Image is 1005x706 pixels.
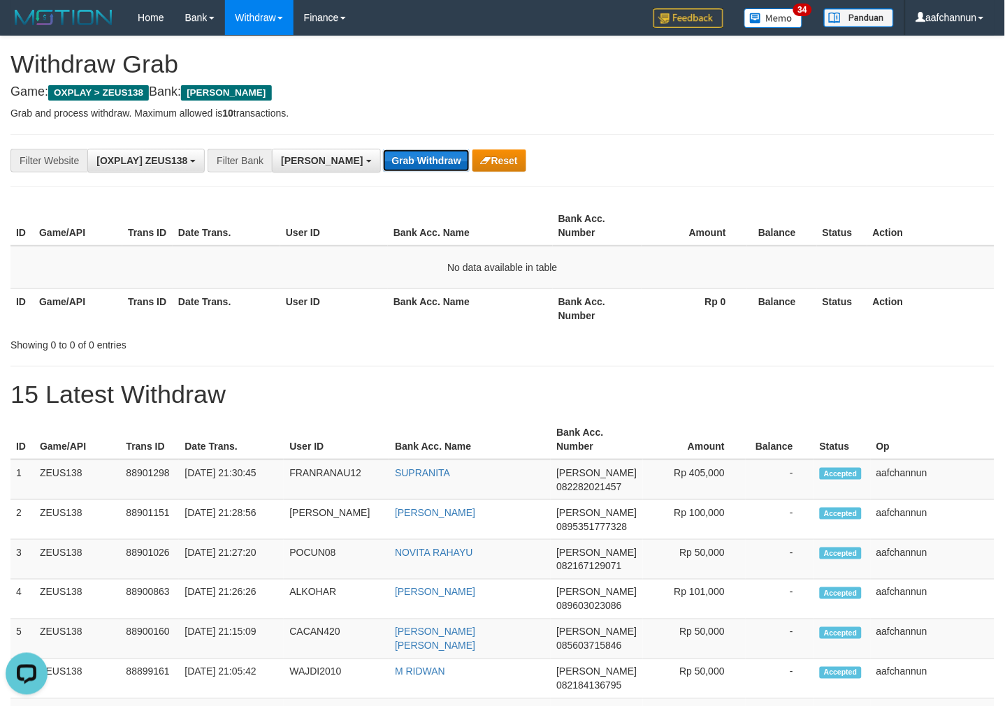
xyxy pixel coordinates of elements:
[395,467,450,478] a: SUPRANITA
[747,206,817,246] th: Balance
[871,580,995,619] td: aafchannun
[746,500,814,540] td: -
[208,149,272,172] div: Filter Bank
[867,206,995,246] th: Action
[120,540,179,580] td: 88901026
[746,420,814,459] th: Balance
[553,288,642,328] th: Bank Acc. Number
[120,580,179,619] td: 88900863
[553,206,642,246] th: Bank Acc. Number
[87,149,205,172] button: [OXPLAY] ZEUS138
[388,206,553,246] th: Bank Acc. Name
[10,7,117,28] img: MOTION_logo.png
[556,507,637,518] span: [PERSON_NAME]
[181,85,271,101] span: [PERSON_NAME]
[34,420,121,459] th: Game/API
[10,540,34,580] td: 3
[284,619,389,659] td: CACAN420
[10,50,995,78] h1: Withdraw Grab
[284,420,389,459] th: User ID
[395,666,445,677] a: M RIDWAN
[746,659,814,699] td: -
[10,459,34,500] td: 1
[556,547,637,558] span: [PERSON_NAME]
[10,106,995,120] p: Grab and process withdraw. Maximum allowed is transactions.
[120,500,179,540] td: 88901151
[817,206,867,246] th: Status
[389,420,551,459] th: Bank Acc. Name
[551,420,642,459] th: Bank Acc. Number
[642,288,747,328] th: Rp 0
[746,459,814,500] td: -
[820,508,862,520] span: Accepted
[643,659,746,699] td: Rp 50,000
[34,206,122,246] th: Game/API
[472,149,526,172] button: Reset
[173,288,280,328] th: Date Trans.
[871,619,995,659] td: aafchannun
[820,667,862,679] span: Accepted
[820,627,862,639] span: Accepted
[10,288,34,328] th: ID
[556,601,621,612] span: Copy 089603023086 to clipboard
[284,580,389,619] td: ALKOHAR
[871,659,995,699] td: aafchannun
[820,547,862,559] span: Accepted
[284,500,389,540] td: [PERSON_NAME]
[96,155,187,166] span: [OXPLAY] ZEUS138
[747,288,817,328] th: Balance
[10,500,34,540] td: 2
[10,206,34,246] th: ID
[10,246,995,289] td: No data available in table
[280,206,388,246] th: User ID
[10,85,995,99] h4: Game: Bank:
[34,288,122,328] th: Game/API
[284,659,389,699] td: WAJDI2010
[34,619,121,659] td: ZEUS138
[120,659,179,699] td: 88899161
[281,155,363,166] span: [PERSON_NAME]
[10,420,34,459] th: ID
[642,206,747,246] th: Amount
[820,587,862,599] span: Accepted
[643,500,746,540] td: Rp 100,000
[10,619,34,659] td: 5
[744,8,803,28] img: Button%20Memo.svg
[10,580,34,619] td: 4
[179,540,284,580] td: [DATE] 21:27:20
[120,619,179,659] td: 88900160
[556,561,621,572] span: Copy 082167129071 to clipboard
[643,580,746,619] td: Rp 101,000
[6,6,48,47] button: Open LiveChat chat widget
[871,500,995,540] td: aafchannun
[556,666,637,677] span: [PERSON_NAME]
[395,587,475,598] a: [PERSON_NAME]
[179,459,284,500] td: [DATE] 21:30:45
[746,540,814,580] td: -
[122,206,173,246] th: Trans ID
[34,500,121,540] td: ZEUS138
[556,626,637,638] span: [PERSON_NAME]
[814,420,871,459] th: Status
[179,580,284,619] td: [DATE] 21:26:26
[10,149,87,172] div: Filter Website
[34,540,121,580] td: ZEUS138
[643,540,746,580] td: Rp 50,000
[179,420,284,459] th: Date Trans.
[643,459,746,500] td: Rp 405,000
[556,680,621,691] span: Copy 082184136795 to clipboard
[284,459,389,500] td: FRANRANAU12
[817,288,867,328] th: Status
[871,540,995,580] td: aafchannun
[653,8,723,28] img: Feedback.jpg
[867,288,995,328] th: Action
[34,580,121,619] td: ZEUS138
[556,467,637,478] span: [PERSON_NAME]
[556,587,637,598] span: [PERSON_NAME]
[222,108,233,119] strong: 10
[10,381,995,409] h1: 15 Latest Withdraw
[48,85,149,101] span: OXPLAY > ZEUS138
[284,540,389,580] td: POCUN08
[10,332,408,352] div: Showing 0 to 0 of 0 entries
[556,521,627,532] span: Copy 0895351777328 to clipboard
